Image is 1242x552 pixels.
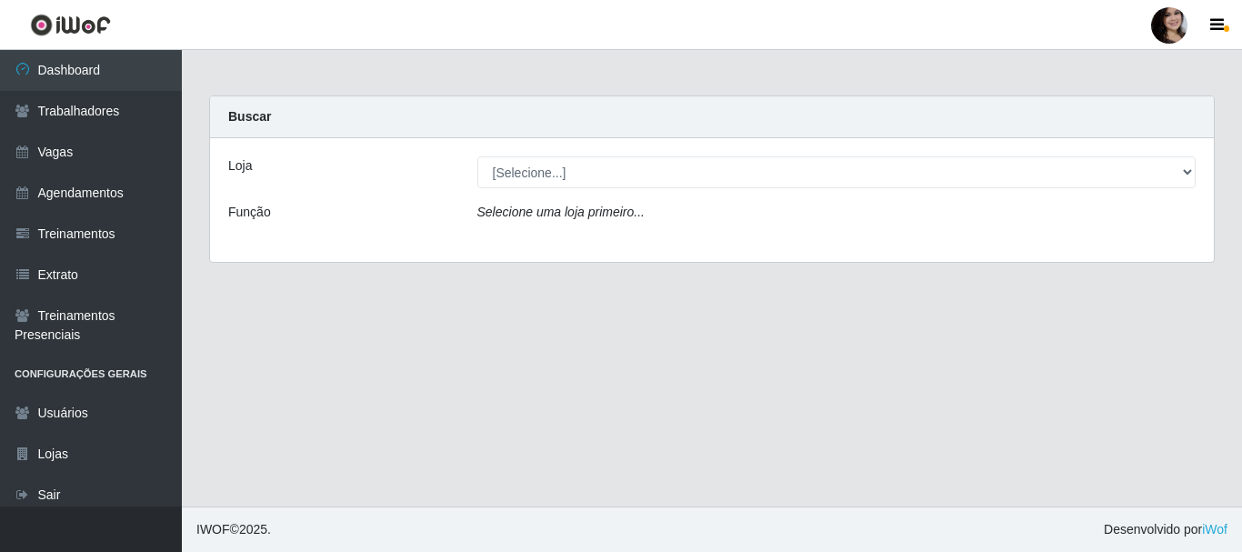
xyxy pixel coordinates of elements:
label: Loja [228,156,252,176]
i: Selecione uma loja primeiro... [477,205,645,219]
span: Desenvolvido por [1104,520,1227,539]
span: IWOF [196,522,230,537]
span: © 2025 . [196,520,271,539]
img: CoreUI Logo [30,14,111,36]
label: Função [228,203,271,222]
a: iWof [1202,522,1227,537]
strong: Buscar [228,109,271,124]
